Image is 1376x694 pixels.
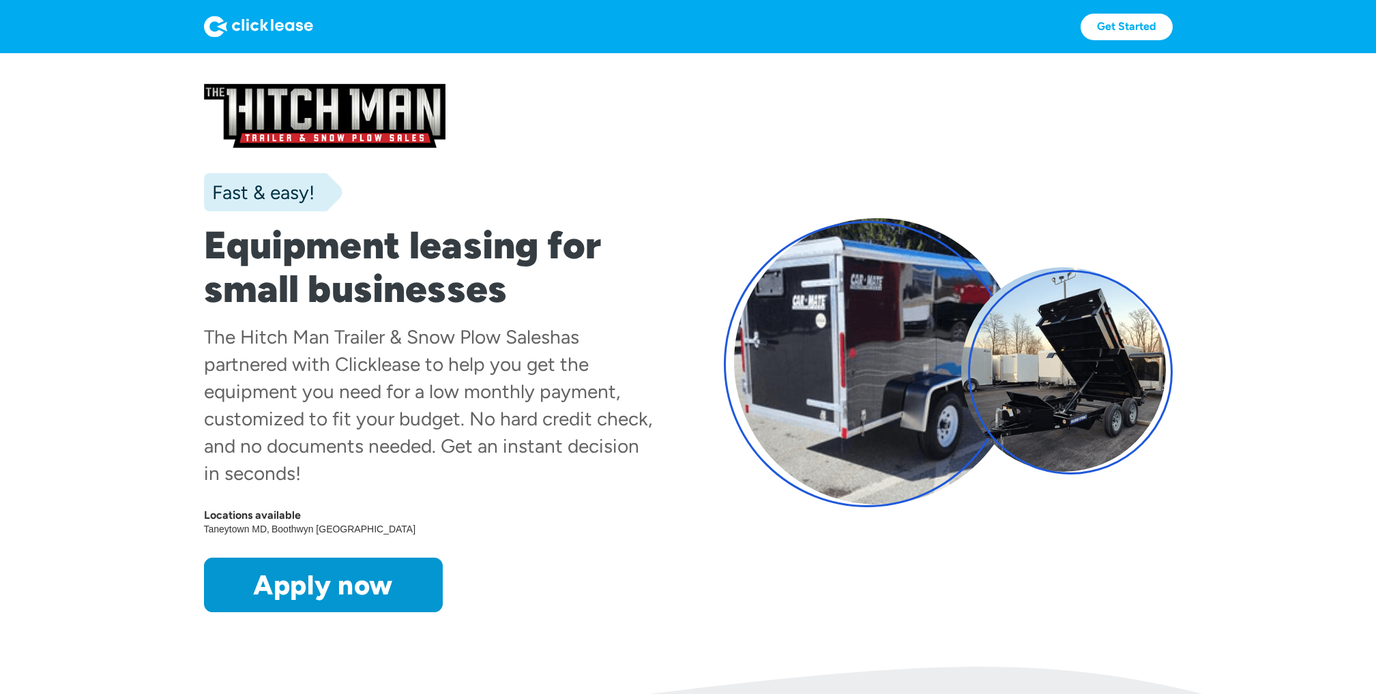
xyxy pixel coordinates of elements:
[204,224,653,311] h1: Equipment leasing for small businesses
[204,179,314,206] div: Fast & easy!
[204,509,653,522] div: Locations available
[272,522,418,536] div: Boothwyn [GEOGRAPHIC_DATA]
[204,558,443,612] a: Apply now
[1081,14,1173,40] a: Get Started
[204,16,313,37] img: Logo
[204,325,550,348] div: The Hitch Man Trailer & Snow Plow Sales
[204,522,272,536] div: Taneytown MD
